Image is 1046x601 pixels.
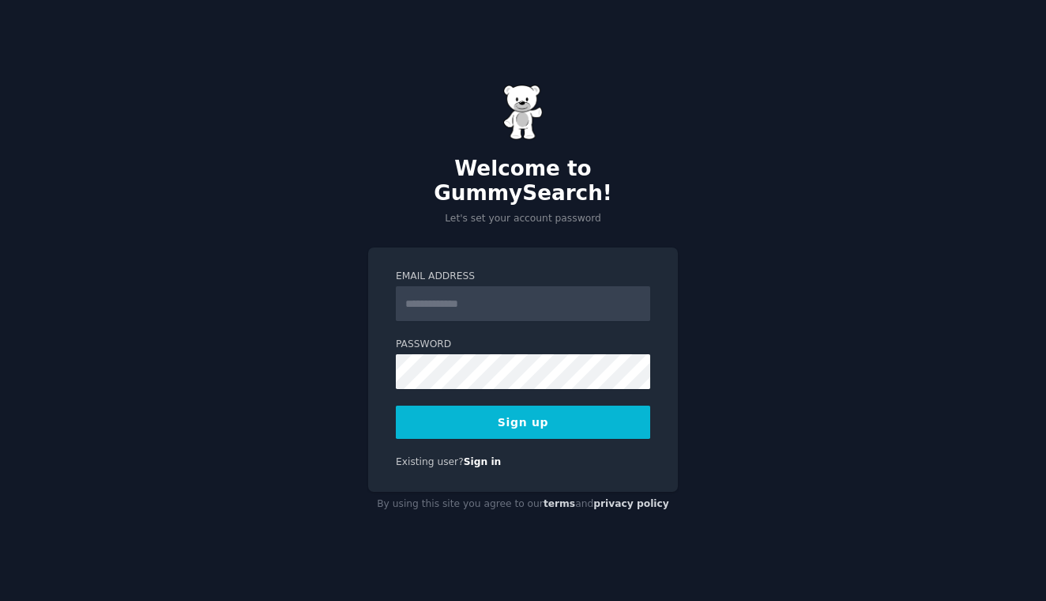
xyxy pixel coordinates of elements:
button: Sign up [396,406,650,439]
p: Let's set your account password [368,212,678,226]
img: Gummy Bear [503,85,543,140]
span: Existing user? [396,456,464,467]
label: Email Address [396,270,650,284]
h2: Welcome to GummySearch! [368,157,678,206]
a: Sign in [464,456,502,467]
a: terms [544,498,575,509]
a: privacy policy [593,498,669,509]
div: By using this site you agree to our and [368,492,678,517]
label: Password [396,338,650,352]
